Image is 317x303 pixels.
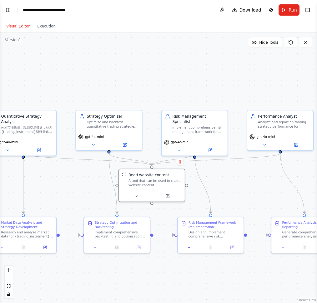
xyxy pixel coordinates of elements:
button: Visual Editor [3,22,33,30]
button: Execution [33,22,59,30]
div: Optimize and backtest quantitative trading strategies for {trading_instrument}, implementing para... [87,120,138,129]
button: Open in side panel [195,147,225,154]
button: zoom out [5,274,13,282]
button: toggle interactivity [5,290,13,298]
span: gpt-4o-mini [171,140,189,144]
g: Edge from 4a74e721-5555-42f6-8f62-7cce9f597492 to 0885339a-5c36-4919-96ed-8a9250313969 [247,232,268,238]
button: No output available [199,244,222,251]
g: Edge from 2280a852-fb51-4484-bfc3-16da00d5cd1a to 4a74e721-5555-42f6-8f62-7cce9f597492 [192,154,213,214]
button: Open in side panel [281,142,311,148]
g: Edge from 7fd4972f-bf54-443f-8342-2b36452a2ce9 to 4059a24b-3dd3-4ad8-a922-77b6127ea691 [21,154,26,214]
div: Quantitative Strategy Analyst [1,114,53,124]
div: Strategy Optimizer [87,114,138,119]
div: Implement comprehensive backtesting and optimization framework for the developed {strategy_type} ... [95,230,147,238]
button: No output available [12,244,34,251]
button: Open in side panel [152,193,183,199]
button: Open in side panel [24,147,54,154]
div: Market Data Analysis and Strategy Development [1,221,53,229]
button: fit view [5,282,13,290]
div: Performance AnalystAnalyze and report on trading strategy performance for {trading_instrument}, p... [247,110,314,151]
g: Edge from a6e08a19-6f90-4e45-9cca-cad98dffb2bb to 0885339a-5c36-4919-96ed-8a9250313969 [278,154,307,214]
button: Run [279,4,299,16]
div: Research and analyze market data for {trading_instrument} to develop initial quantitative trading... [1,230,53,238]
span: Run [289,7,297,13]
div: Risk Management SpecialistImplement comprehensive risk management framework for {trading_instrume... [161,110,228,156]
g: Edge from 4059a24b-3dd3-4ad8-a922-77b6127ea691 to cf6ef2ec-9cba-4261-8640-5f7ad4c6bf51 [60,232,81,238]
span: gpt-4o-mini [85,135,104,139]
button: Show right sidebar [303,6,312,14]
button: Open in side panel [223,244,241,251]
div: Version 1 [5,37,21,42]
nav: breadcrumb [23,7,81,13]
div: Strategy Optimization and Backtesting [95,221,147,229]
button: Delete node [176,158,184,166]
div: React Flow controls [5,266,13,298]
button: No output available [106,244,128,251]
span: Hide Tools [259,40,278,45]
button: zoom in [5,266,13,274]
g: Edge from a6e08a19-6f90-4e45-9cca-cad98dffb2bb to f0477f3f-e422-4f4d-8b7a-aaae788430bd [149,154,283,166]
button: No output available [293,244,315,251]
div: ScrapeWebsiteToolRead website contentA tool that can be used to read a website content. [118,169,185,202]
div: Read website content [128,172,169,178]
div: Design and implement comprehensive risk management system for the optimized {strategy_type} strat... [189,230,240,238]
g: Edge from c203dede-2bbc-4a22-9387-0e37776ef0b4 to cf6ef2ec-9cba-4261-8640-5f7ad4c6bf51 [106,154,120,214]
g: Edge from 7fd4972f-bf54-443f-8342-2b36452a2ce9 to f0477f3f-e422-4f4d-8b7a-aaae788430bd [21,154,154,166]
div: Strategy Optimization and BacktestingImplement comprehensive backtesting and optimization framewo... [83,217,150,253]
button: Open in side panel [109,142,140,148]
span: Download [239,7,261,13]
div: Strategy OptimizerOptimize and backtest quantitative trading strategies for {trading_instrument},... [75,110,142,151]
button: Hide Tools [248,37,282,47]
div: Analyze and report on trading strategy performance for {trading_instrument}, providing detailed m... [258,120,310,129]
button: Download [229,4,264,16]
div: Risk Management Specialist [172,114,224,124]
span: gpt-4o-mini [256,135,275,139]
div: Performance Analyst [258,114,310,119]
g: Edge from c203dede-2bbc-4a22-9387-0e37776ef0b4 to f0477f3f-e422-4f4d-8b7a-aaae788430bd [106,154,154,166]
div: Risk Management Framework ImplementationDesign and implement comprehensive risk management system... [177,217,244,253]
div: Implement comprehensive risk management framework for {trading_instrument} strategies, including ... [172,125,224,134]
g: Edge from cf6ef2ec-9cba-4261-8640-5f7ad4c6bf51 to 4a74e721-5555-42f6-8f62-7cce9f597492 [153,232,174,238]
button: Open in side panel [129,244,148,251]
a: React Flow attribution [299,298,316,302]
button: Show left sidebar [4,6,13,14]
div: 分析市場數據，識別交易機會，並為{trading_instrument}開發量化交易策略。專注於{strategy_type}策略，目標收益率為{target_return}%，最大回撤控制在{... [1,125,53,134]
div: Risk Management Framework Implementation [189,221,240,229]
img: ScrapeWebsiteTool [122,172,126,177]
button: Open in side panel [36,244,54,251]
div: A tool that can be used to read a website content. [128,179,182,187]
